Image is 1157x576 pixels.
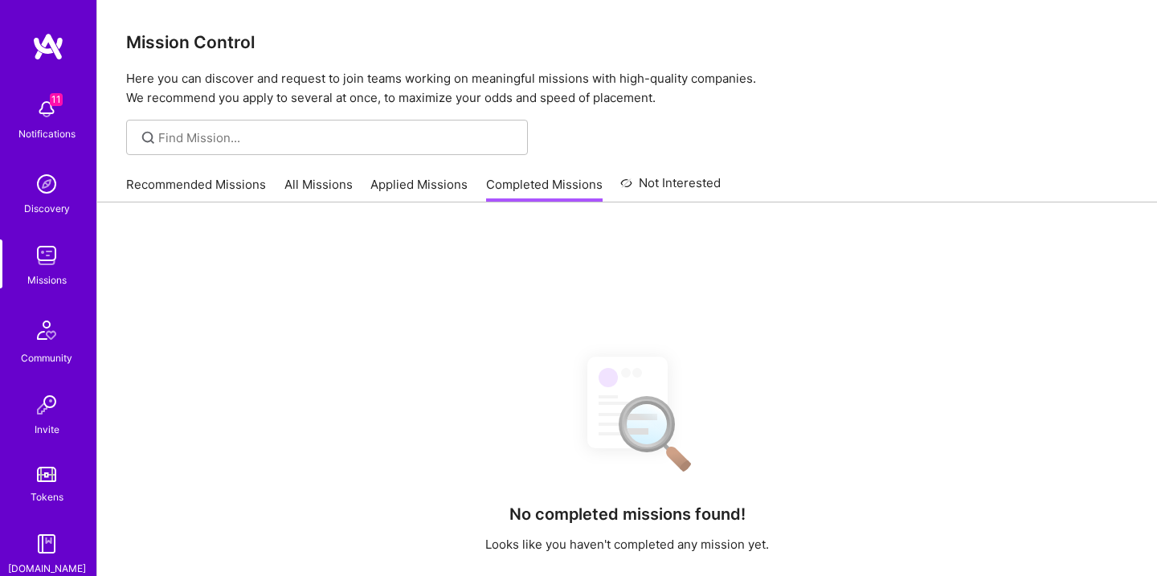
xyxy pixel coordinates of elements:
img: guide book [31,528,63,560]
input: Find Mission... [158,129,516,146]
a: Not Interested [620,174,721,202]
div: Tokens [31,488,63,505]
img: tokens [37,467,56,482]
i: icon SearchGrey [139,129,157,147]
img: logo [32,32,64,61]
p: Here you can discover and request to join teams working on meaningful missions with high-quality ... [126,69,1128,108]
div: Community [21,349,72,366]
a: All Missions [284,176,353,202]
img: discovery [31,168,63,200]
div: Notifications [18,125,76,142]
span: 11 [50,93,63,106]
h3: Mission Control [126,32,1128,52]
img: bell [31,93,63,125]
img: teamwork [31,239,63,272]
img: Invite [31,389,63,421]
div: Discovery [24,200,70,217]
a: Completed Missions [486,176,603,202]
img: No Results [559,342,696,483]
a: Recommended Missions [126,176,266,202]
a: Applied Missions [370,176,468,202]
img: Community [27,311,66,349]
div: Missions [27,272,67,288]
h4: No completed missions found! [509,505,746,524]
div: Invite [35,421,59,438]
p: Looks like you haven't completed any mission yet. [485,536,769,553]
